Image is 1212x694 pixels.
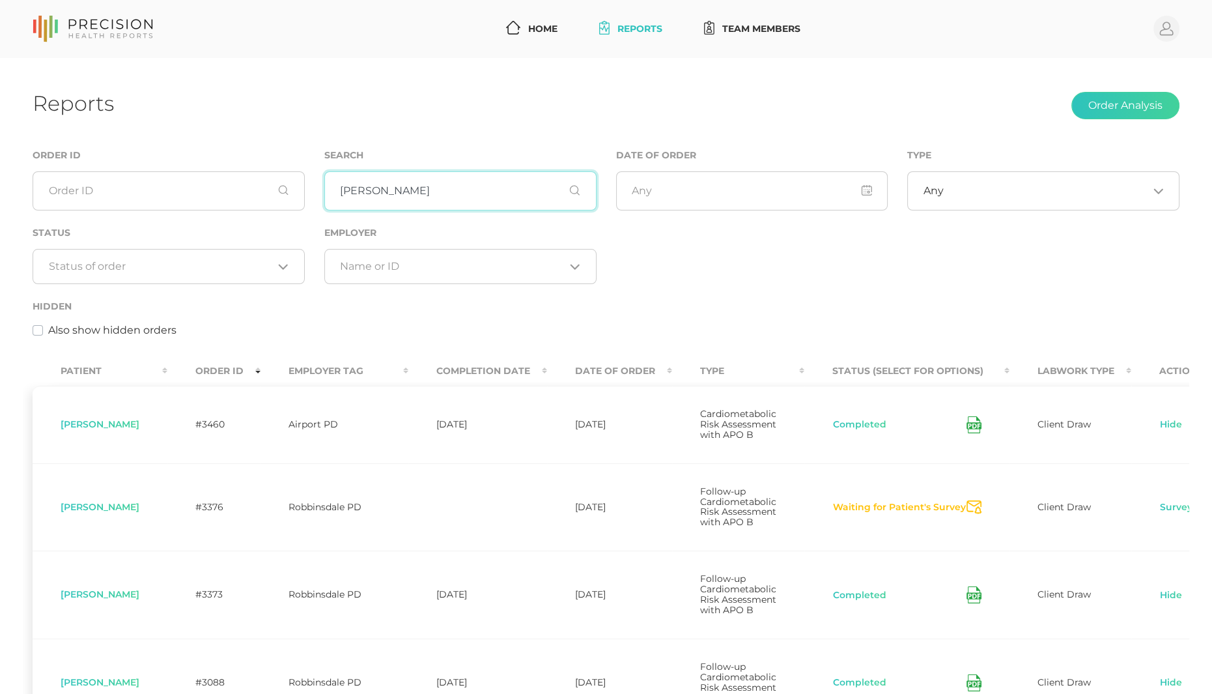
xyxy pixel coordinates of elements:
[700,408,776,441] span: Cardiometabolic Risk Assessment with APO B
[699,17,806,41] a: Team Members
[324,227,376,239] label: Employer
[832,501,966,514] button: Waiting for Patient's Survey
[501,17,563,41] a: Home
[907,171,1179,210] div: Search for option
[261,356,408,386] th: Employer Tag : activate to sort column ascending
[1159,501,1193,514] a: Survey
[33,301,72,312] label: Hidden
[907,150,931,161] label: Type
[261,463,408,551] td: Robbinsdale PD
[1009,356,1131,386] th: Labwork Type : activate to sort column ascending
[1037,418,1091,430] span: Client Draw
[61,588,139,600] span: [PERSON_NAME]
[547,386,672,463] td: [DATE]
[1159,589,1183,602] a: Hide
[49,260,274,273] input: Search for option
[547,551,672,639] td: [DATE]
[408,551,547,639] td: [DATE]
[33,171,305,210] input: Order ID
[408,356,547,386] th: Completion Date : activate to sort column ascending
[261,386,408,463] td: Airport PD
[261,551,408,639] td: Robbinsdale PD
[1071,92,1179,119] button: Order Analysis
[48,323,176,338] label: Also show hidden orders
[61,501,139,513] span: [PERSON_NAME]
[1159,676,1183,689] a: Hide
[1159,418,1183,431] a: Hide
[61,418,139,430] span: [PERSON_NAME]
[324,150,363,161] label: Search
[408,386,547,463] td: [DATE]
[700,485,776,528] span: Follow-up Cardiometabolic Risk Assessment with APO B
[832,676,887,689] button: Completed
[672,356,804,386] th: Type : activate to sort column ascending
[167,386,261,463] td: #3460
[340,260,565,273] input: Search for option
[616,150,696,161] label: Date of Order
[1037,501,1091,513] span: Client Draw
[167,356,261,386] th: Order ID : activate to sort column ascending
[944,184,1148,197] input: Search for option
[1037,588,1091,600] span: Client Draw
[33,356,167,386] th: Patient : activate to sort column ascending
[33,150,81,161] label: Order ID
[33,249,305,284] div: Search for option
[167,551,261,639] td: #3373
[832,418,887,431] button: Completed
[966,500,981,514] svg: Send Notification
[923,184,944,197] span: Any
[1037,676,1091,688] span: Client Draw
[832,589,887,602] button: Completed
[616,171,888,210] input: Any
[33,227,70,239] label: Status
[167,463,261,551] td: #3376
[324,171,597,210] input: First or Last Name
[547,463,672,551] td: [DATE]
[547,356,672,386] th: Date Of Order : activate to sort column ascending
[33,91,114,116] h1: Reports
[324,249,597,284] div: Search for option
[804,356,1009,386] th: Status (Select for Options) : activate to sort column ascending
[594,17,668,41] a: Reports
[61,676,139,688] span: [PERSON_NAME]
[700,573,776,616] span: Follow-up Cardiometabolic Risk Assessment with APO B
